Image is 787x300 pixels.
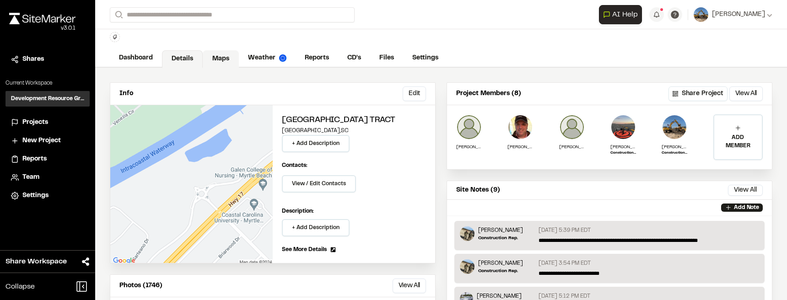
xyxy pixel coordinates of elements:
p: [PERSON_NAME] [478,226,523,235]
span: New Project [22,136,61,146]
span: [PERSON_NAME] [712,10,765,20]
p: Construction Manager [610,150,636,156]
h3: Development Resource Group [11,95,84,103]
p: [PERSON_NAME] [610,144,636,150]
button: View All [728,185,763,196]
button: + Add Description [282,219,350,236]
span: Collapse [5,281,35,292]
button: Open AI Assistant [599,5,642,24]
p: Construction Rep. [478,235,523,241]
a: Shares [11,54,84,64]
span: Projects [22,118,48,128]
p: Construction Rep. [478,268,523,274]
a: Projects [11,118,84,128]
p: [PERSON_NAME] [559,144,585,150]
span: Share Workspace [5,256,67,267]
button: [PERSON_NAME] [694,7,772,22]
p: Photos (1746) [119,281,162,291]
p: Contacts: [282,161,307,170]
a: Settings [403,49,447,67]
button: Search [110,7,126,22]
a: Weather [239,49,296,67]
button: View / Edit Contacts [282,175,356,193]
img: rebrand.png [9,13,75,24]
button: View All [729,86,763,101]
a: Details [162,50,203,68]
a: Reports [296,49,338,67]
button: Edit Tags [110,32,120,42]
a: Files [370,49,403,67]
button: + Add Description [282,135,350,152]
img: James Parker [456,114,482,140]
img: Dillon Hackett [460,259,474,274]
img: Zach Thompson [610,114,636,140]
p: [GEOGRAPHIC_DATA] , SC [282,127,426,135]
img: precipai.png [279,54,286,62]
a: Reports [11,154,84,164]
h2: [GEOGRAPHIC_DATA] Tract [282,114,426,127]
p: Site Notes (9) [456,185,500,195]
p: Add Note [734,204,759,212]
p: [PERSON_NAME] [662,144,687,150]
img: Jason Hager [559,114,585,140]
span: Team [22,172,39,182]
p: Current Workspace [5,79,90,87]
button: Edit [403,86,426,101]
span: Shares [22,54,44,64]
p: [PERSON_NAME] [507,144,533,150]
p: Info [119,89,133,99]
a: CD's [338,49,370,67]
div: Open AI Assistant [599,5,646,24]
img: Ross Edwards [662,114,687,140]
a: New Project [11,136,84,146]
button: View All [393,279,426,293]
span: See More Details [282,246,327,254]
p: [PERSON_NAME] [456,144,482,150]
p: ADD MEMBER [714,134,762,150]
p: Construction Representative [662,150,687,156]
p: [PERSON_NAME] [478,259,523,268]
a: Team [11,172,84,182]
p: Project Members (8) [456,89,521,99]
span: AI Help [612,9,638,20]
p: [DATE] 3:54 PM EDT [539,259,591,268]
p: Description: [282,207,426,215]
img: User [694,7,708,22]
div: Oh geez...please don't... [9,24,75,32]
a: Settings [11,191,84,201]
a: Maps [203,50,239,68]
p: [DATE] 5:39 PM EDT [539,226,591,235]
span: Reports [22,154,47,164]
span: Settings [22,191,49,201]
a: Dashboard [110,49,162,67]
img: Dillon Hackett [460,226,474,241]
img: Sean Hoelscher [507,114,533,140]
button: Share Project [668,86,728,101]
